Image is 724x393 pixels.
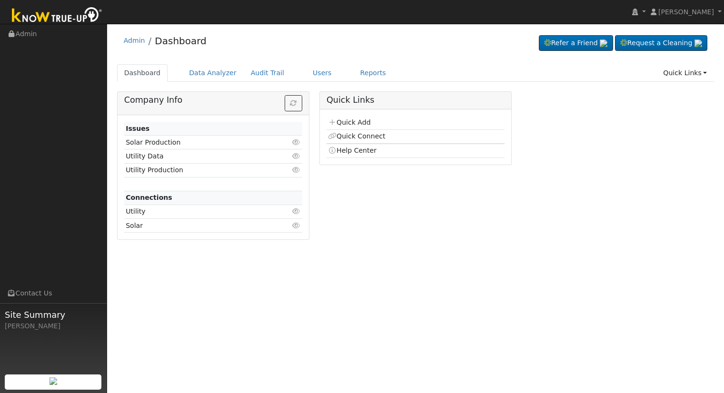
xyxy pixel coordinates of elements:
span: Site Summary [5,308,102,321]
a: Dashboard [117,64,168,82]
i: Click to view [292,153,301,159]
a: Request a Cleaning [615,35,707,51]
a: Quick Connect [328,132,385,140]
a: Refer a Friend [539,35,613,51]
h5: Company Info [124,95,302,105]
strong: Issues [126,125,149,132]
i: Click to view [292,139,301,146]
a: Quick Add [328,118,370,126]
td: Utility [124,205,274,218]
div: [PERSON_NAME] [5,321,102,331]
a: Admin [124,37,145,44]
a: Quick Links [656,64,714,82]
a: Dashboard [155,35,207,47]
i: Click to view [292,222,301,229]
i: Click to view [292,208,301,215]
td: Utility Production [124,163,274,177]
h5: Quick Links [327,95,505,105]
span: [PERSON_NAME] [658,8,714,16]
a: Users [306,64,339,82]
a: Data Analyzer [182,64,244,82]
img: retrieve [600,39,607,47]
img: retrieve [50,377,57,385]
strong: Connections [126,194,172,201]
a: Reports [353,64,393,82]
td: Solar Production [124,136,274,149]
img: Know True-Up [7,5,107,27]
i: Click to view [292,167,301,173]
a: Help Center [328,147,377,154]
a: Audit Trail [244,64,291,82]
img: retrieve [694,39,702,47]
td: Utility Data [124,149,274,163]
td: Solar [124,219,274,233]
